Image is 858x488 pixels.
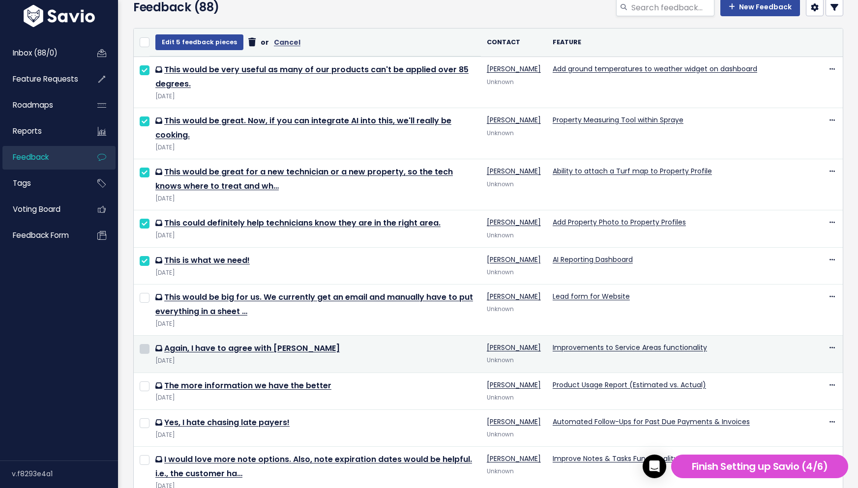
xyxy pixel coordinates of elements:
[553,255,633,264] a: AI Reporting Dashboard
[487,467,514,475] span: Unknown
[487,268,514,276] span: Unknown
[164,217,441,229] a: This could definitely help technicians know they are in the right area.
[164,417,290,428] a: Yes, I hate chasing late payers!
[487,129,514,137] span: Unknown
[13,204,60,214] span: Voting Board
[155,454,472,479] a: I would love more note options. Also, note expiration dates would be helpful. i.e., the customer ha…
[13,48,58,58] span: Inbox (88/0)
[13,100,53,110] span: Roadmaps
[155,393,475,403] div: [DATE]
[553,115,683,125] a: Property Measuring Tool within Spraye
[487,115,541,125] a: [PERSON_NAME]
[155,143,475,153] div: [DATE]
[553,454,678,463] a: Improve Notes & Tasks Functionality
[553,380,706,390] a: Product Usage Report (Estimated vs. Actual)
[487,291,541,301] a: [PERSON_NAME]
[553,64,757,74] a: Add ground temperatures to weather widget on dashboard
[487,78,514,86] span: Unknown
[2,146,82,169] a: Feedback
[2,94,82,116] a: Roadmaps
[487,431,514,438] span: Unknown
[155,194,475,204] div: [DATE]
[164,343,340,354] a: Again, I have to agree with [PERSON_NAME]
[553,343,707,352] a: Improvements to Service Areas functionality
[2,42,82,64] a: Inbox (88/0)
[487,394,514,402] span: Unknown
[487,231,514,239] span: Unknown
[164,380,331,391] a: The more information we have the better
[553,217,686,227] a: Add Property Photo to Property Profiles
[487,454,541,463] a: [PERSON_NAME]
[487,255,541,264] a: [PERSON_NAME]
[274,36,300,49] a: Cancel
[155,34,243,50] button: Edit 5 feedback pieces
[155,91,475,102] div: [DATE]
[2,68,82,90] a: Feature Requests
[643,455,666,478] div: Open Intercom Messenger
[553,291,630,301] a: Lead form for Website
[487,417,541,427] a: [PERSON_NAME]
[155,319,475,329] div: [DATE]
[2,120,82,143] a: Reports
[487,380,541,390] a: [PERSON_NAME]
[2,172,82,195] a: Tags
[547,29,807,57] th: Feature
[487,180,514,188] span: Unknown
[149,29,481,57] th: or
[13,126,42,136] span: Reports
[13,152,49,162] span: Feedback
[487,356,514,364] span: Unknown
[553,166,712,176] a: Ability to attach a Turf map to Property Profile
[2,224,82,247] a: Feedback form
[13,74,78,84] span: Feature Requests
[487,217,541,227] a: [PERSON_NAME]
[155,268,475,278] div: [DATE]
[155,430,475,440] div: [DATE]
[481,29,547,57] th: Contact
[2,198,82,221] a: Voting Board
[553,417,750,427] a: Automated Follow-Ups for Past Due Payments & Invoices
[155,230,475,241] div: [DATE]
[487,166,541,176] a: [PERSON_NAME]
[487,343,541,352] a: [PERSON_NAME]
[155,291,473,317] a: This would be big for us. We currently get an email and manually have to put everything in a sheet …
[676,459,844,474] h5: Finish Setting up Savio (4/6)
[155,166,453,192] a: This would be great for a new technician or a new property, so the tech knows where to treat and wh…
[155,356,475,366] div: [DATE]
[155,64,469,89] a: This would be very useful as many of our products can't be applied over 85 degrees.
[155,115,451,141] a: This would be great. Now, if you can integrate AI into this, we'll really be cooking.
[13,178,31,188] span: Tags
[164,255,250,266] a: This is what we need!
[13,230,69,240] span: Feedback form
[487,64,541,74] a: [PERSON_NAME]
[21,5,97,27] img: logo-white.9d6f32f41409.svg
[487,305,514,313] span: Unknown
[12,461,118,487] div: v.f8293e4a1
